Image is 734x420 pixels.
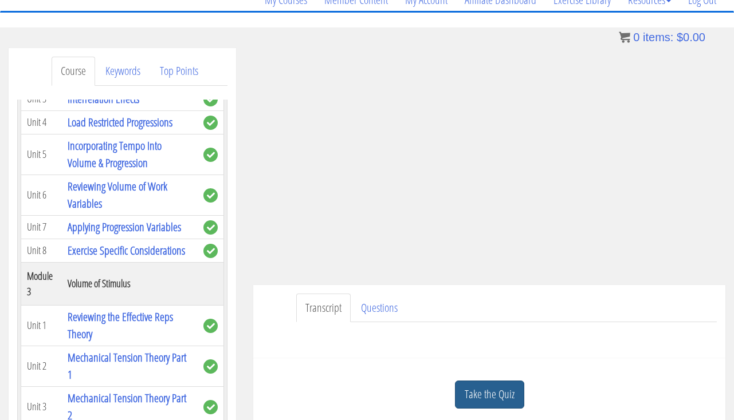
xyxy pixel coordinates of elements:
[68,179,167,211] a: Reviewing Volume of Work Variables
[455,381,524,409] a: Take the Quiz
[203,359,218,374] span: complete
[68,114,172,130] a: Load Restricted Progressions
[203,148,218,162] span: complete
[21,175,62,215] td: Unit 6
[677,31,705,43] bdi: 0.00
[151,57,207,86] a: Top Points
[296,294,351,323] a: Transcript
[68,350,186,382] a: Mechanical Tension Theory Part 1
[203,116,218,130] span: complete
[21,110,62,134] td: Unit 4
[643,31,673,43] span: items:
[619,31,705,43] a: 0 items: $0.00
[352,294,407,323] a: Questions
[21,305,62,346] td: Unit 1
[68,219,181,235] a: Applying Progression Variables
[62,262,198,305] th: Volume of Stimulus
[96,57,150,86] a: Keywords
[203,244,218,258] span: complete
[619,31,630,43] img: icon11.png
[68,309,173,342] a: Reviewing the Effective Reps Theory
[52,57,95,86] a: Course
[21,346,62,386] td: Unit 2
[203,319,218,333] span: complete
[203,220,218,235] span: complete
[68,243,185,258] a: Exercise Specific Considerations
[21,239,62,262] td: Unit 8
[203,92,218,106] span: complete
[677,31,683,43] span: $
[21,262,62,305] th: Module 3
[68,138,162,171] a: Incorporating Tempo Into Volume & Progression
[21,215,62,239] td: Unit 7
[21,134,62,175] td: Unit 5
[203,400,218,414] span: complete
[68,91,139,106] a: Interrelation Effects
[203,188,218,203] span: complete
[633,31,639,43] span: 0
